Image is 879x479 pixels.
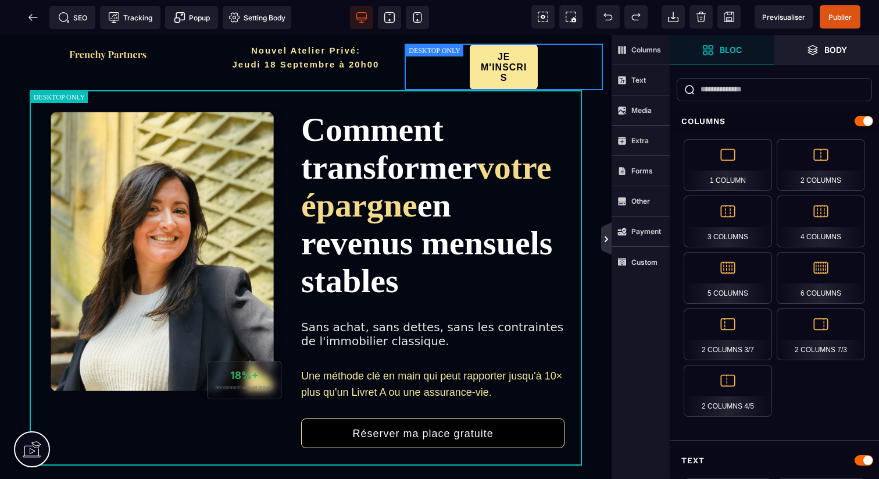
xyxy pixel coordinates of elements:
[684,308,772,360] div: 2 Columns 3/7
[684,196,772,247] div: 3 Columns
[631,106,652,115] strong: Media
[670,450,879,471] div: Text
[469,9,538,55] button: JE M'INSCRIS
[47,73,284,367] img: f2a836cbdba2297919ae17fac1211126_Capture_d%E2%80%99e%CC%81cran_2025-09-01_a%CC%80_21.00.57-min.png
[631,136,649,145] strong: Extra
[174,12,210,23] span: Popup
[777,139,865,191] div: 2 Columns
[684,252,772,304] div: 5 Columns
[301,285,564,313] div: Sans achat, sans dettes, sans les contraintes de l'immobilier classique.
[301,76,444,113] span: Comment
[301,384,564,413] button: Réserver ma place gratuite
[777,308,865,360] div: 2 Columns 7/3
[670,111,879,132] div: Columns
[631,166,653,175] strong: Forms
[631,76,646,84] strong: Text
[631,227,661,236] strong: Payment
[774,35,879,65] span: Open Layer Manager
[301,151,561,265] span: en revenus mensuels stables
[207,9,405,42] h2: Nouvel Atelier Privé: Jeudi 18 Septembre à 20h00
[301,335,562,363] span: Une méthode clé en main qui peut rapporter jusqu'à 10× plus qu'un Livret A ou une assurance-vie.
[670,35,774,65] span: Open Blocks
[108,12,152,23] span: Tracking
[684,139,772,191] div: 1 Column
[301,113,477,151] span: transformer
[684,365,772,417] div: 2 Columns 4/5
[228,12,285,23] span: Setting Body
[631,45,661,54] strong: Columns
[68,15,148,25] img: f2a3730b544469f405c58ab4be6274e8_Capture_d%E2%80%99e%CC%81cran_2025-09-01_a%CC%80_20.57.27.png
[828,13,852,22] span: Publier
[58,12,87,23] span: SEO
[559,5,583,29] span: Screenshot
[531,5,555,29] span: View components
[762,13,805,22] span: Previsualiser
[777,252,865,304] div: 6 Columns
[755,5,813,29] span: Preview
[824,45,847,54] strong: Body
[631,258,658,267] strong: Custom
[631,197,650,205] strong: Other
[777,196,865,247] div: 4 Columns
[720,45,742,54] strong: Bloc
